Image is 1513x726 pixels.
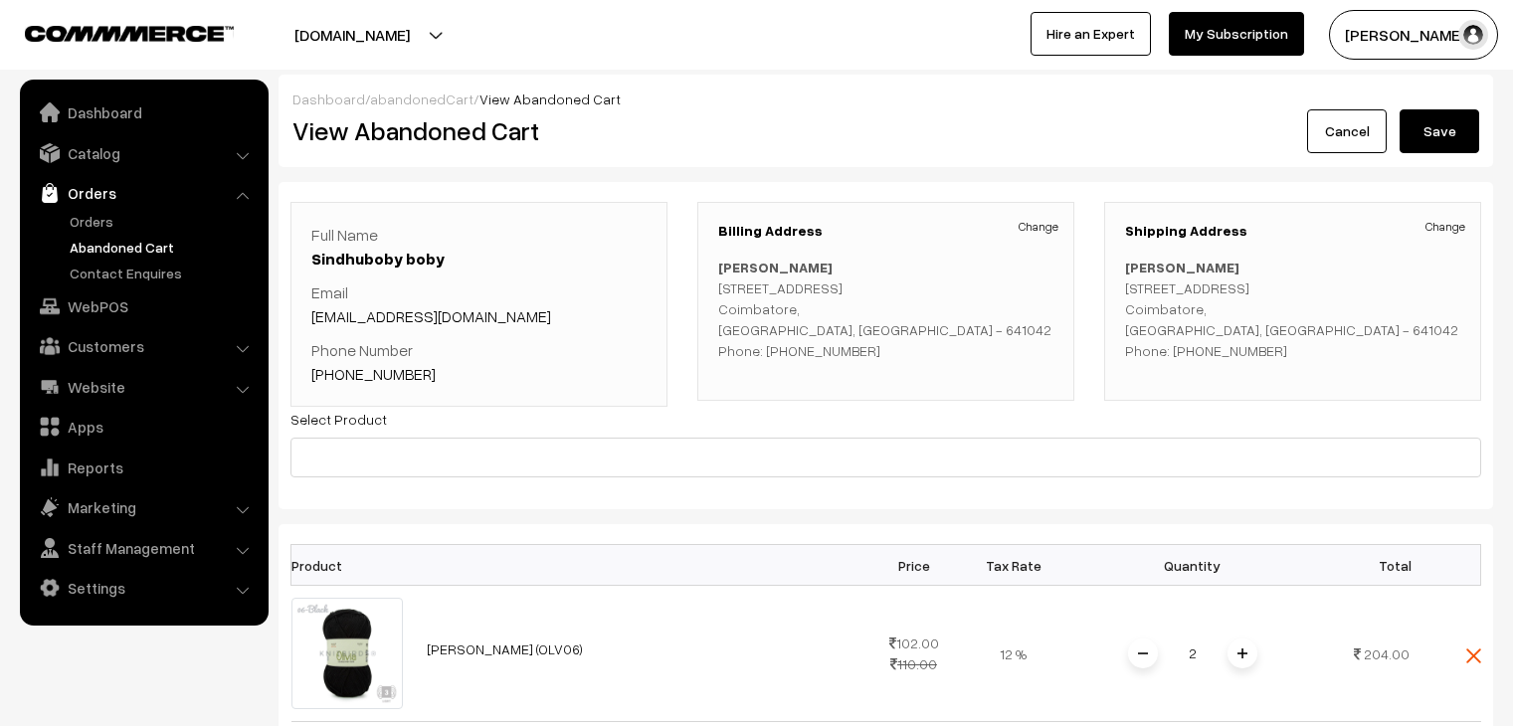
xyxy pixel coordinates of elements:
[25,409,262,445] a: Apps
[225,10,479,60] button: [DOMAIN_NAME]
[1466,648,1481,663] img: close
[65,237,262,258] a: Abandoned Cart
[291,598,403,709] img: 1000051451.jpg
[1458,20,1488,50] img: user
[864,545,964,586] th: Price
[25,450,262,485] a: Reports
[65,211,262,232] a: Orders
[25,20,199,44] a: COMMMERCE
[1329,10,1498,60] button: [PERSON_NAME]…
[25,570,262,606] a: Settings
[890,655,937,672] strike: 110.00
[25,175,262,211] a: Orders
[25,26,234,41] img: COMMMERCE
[1322,545,1421,586] th: Total
[1063,545,1322,586] th: Quantity
[964,545,1063,586] th: Tax Rate
[25,530,262,566] a: Staff Management
[25,489,262,525] a: Marketing
[311,338,647,386] p: Phone Number
[311,306,551,326] a: [EMAIL_ADDRESS][DOMAIN_NAME]
[292,91,365,107] a: Dashboard
[1125,223,1460,240] h3: Shipping Address
[290,409,387,430] label: Select Product
[1425,218,1465,236] a: Change
[718,223,1053,240] h3: Billing Address
[25,135,262,171] a: Catalog
[311,364,436,384] a: [PHONE_NUMBER]
[311,223,647,271] p: Full Name
[1237,648,1247,658] img: plusI
[718,257,1053,361] p: [STREET_ADDRESS] Coimbatore, [GEOGRAPHIC_DATA], [GEOGRAPHIC_DATA] - 641042 Phone: [PHONE_NUMBER]
[864,586,964,722] td: 102.00
[311,280,647,328] p: Email
[25,94,262,130] a: Dashboard
[1019,218,1058,236] a: Change
[292,115,871,146] h2: View Abandoned Cart
[1138,648,1148,658] img: minus
[1307,109,1387,153] a: Cancel
[292,89,1479,109] div: / /
[311,249,445,269] a: Sindhuboby boby
[1125,257,1460,361] p: [STREET_ADDRESS] Coimbatore, [GEOGRAPHIC_DATA], [GEOGRAPHIC_DATA] - 641042 Phone: [PHONE_NUMBER]
[1364,645,1410,662] span: 204.00
[25,369,262,405] a: Website
[25,328,262,364] a: Customers
[1400,109,1479,153] button: Save
[25,288,262,324] a: WebPOS
[1031,12,1151,56] a: Hire an Expert
[427,640,583,657] a: [PERSON_NAME] (OLV06)
[1000,645,1027,662] span: 12 %
[65,263,262,283] a: Contact Enquires
[1125,259,1239,275] b: [PERSON_NAME]
[370,91,473,107] a: abandonedCart
[479,91,621,107] span: View Abandoned Cart
[1169,12,1304,56] a: My Subscription
[718,259,833,275] b: [PERSON_NAME]
[291,545,415,586] th: Product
